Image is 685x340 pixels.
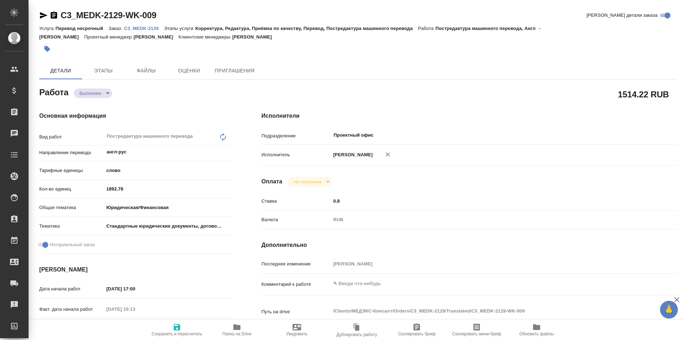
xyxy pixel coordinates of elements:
span: Нотариальный заказ [50,241,95,248]
button: Скопировать бриф [387,320,447,340]
input: Пустое поле [104,304,166,314]
h4: [PERSON_NAME] [39,265,233,274]
p: Путь на drive [262,308,331,315]
h4: Исполнители [262,112,677,120]
h2: Работа [39,85,68,98]
button: 🙏 [660,301,678,319]
p: [PERSON_NAME] [331,151,373,158]
p: Исполнитель [262,151,331,158]
p: Клиентские менеджеры [178,34,232,40]
p: Заказ: [108,26,124,31]
h4: Дополнительно [262,241,677,249]
button: Open [639,135,640,136]
span: [PERSON_NAME] детали заказа [587,12,658,19]
p: Дата начала работ [39,285,104,293]
p: Тарифные единицы [39,167,104,174]
span: 🙏 [663,302,675,317]
button: Не оплачена [291,179,323,185]
button: Обновить файлы [507,320,567,340]
button: Выполнен [77,90,103,96]
div: слово [104,164,233,177]
input: ✎ Введи что-нибудь [104,284,166,294]
button: Скопировать ссылку [50,11,58,20]
p: Общая тематика [39,204,104,211]
input: ✎ Введи что-нибудь [104,184,233,194]
span: Оценки [172,66,206,75]
p: Подразделение [262,132,331,139]
h4: Основная информация [39,112,233,120]
button: Скопировать мини-бриф [447,320,507,340]
h4: Оплата [262,177,283,186]
p: Тематика [39,223,104,230]
p: [PERSON_NAME] [232,34,277,40]
span: Обновить файлы [519,331,554,336]
div: Выполнен [288,177,332,187]
div: Юридическая/Финансовая [104,202,233,214]
input: ✎ Введи что-нибудь [331,196,643,206]
span: Детали [44,66,78,75]
span: Скопировать мини-бриф [452,331,501,336]
span: Сохранить и пересчитать [152,331,202,336]
button: Open [229,151,230,153]
span: Дублировать работу [336,332,377,337]
button: Дублировать работу [327,320,387,340]
p: Корректура, Редактура, Приёмка по качеству, Перевод, Постредактура машинного перевода [195,26,418,31]
span: Уведомить [286,331,308,336]
a: C3_MEDK-2129 [124,25,164,31]
input: Пустое поле [331,259,643,269]
button: Удалить исполнителя [380,147,396,162]
span: Приглашения [215,66,255,75]
p: Вид работ [39,133,104,141]
h2: 1514.22 RUB [618,88,669,100]
p: Последнее изменение [262,260,331,268]
p: Ставка [262,198,331,205]
span: Файлы [129,66,163,75]
textarea: /Clients/МЕДЭКС-Консалт/Orders/C3_MEDK-2129/Translated/C3_MEDK-2129-WK-009 [331,305,643,317]
span: Папка на Drive [222,331,252,336]
p: Комментарий к работе [262,281,331,288]
span: Этапы [86,66,121,75]
button: Скопировать ссылку для ЯМессенджера [39,11,48,20]
div: Выполнен [74,88,112,98]
p: Направление перевода [39,149,104,156]
p: Проектный менеджер [84,34,133,40]
p: [PERSON_NAME] [133,34,178,40]
p: Факт. дата начала работ [39,306,104,313]
p: Услуга [39,26,55,31]
button: Сохранить и пересчитать [147,320,207,340]
p: Перевод несрочный [55,26,108,31]
p: Валюта [262,216,331,223]
a: C3_MEDK-2129-WK-009 [61,10,156,20]
p: Работа [418,26,436,31]
button: Добавить тэг [39,41,55,57]
span: Скопировать бриф [398,331,435,336]
div: RUB [331,214,643,226]
div: Стандартные юридические документы, договоры, уставы [104,220,233,232]
p: C3_MEDK-2129 [124,26,164,31]
p: Кол-во единиц [39,186,104,193]
button: Папка на Drive [207,320,267,340]
p: Этапы услуги [164,26,196,31]
button: Уведомить [267,320,327,340]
